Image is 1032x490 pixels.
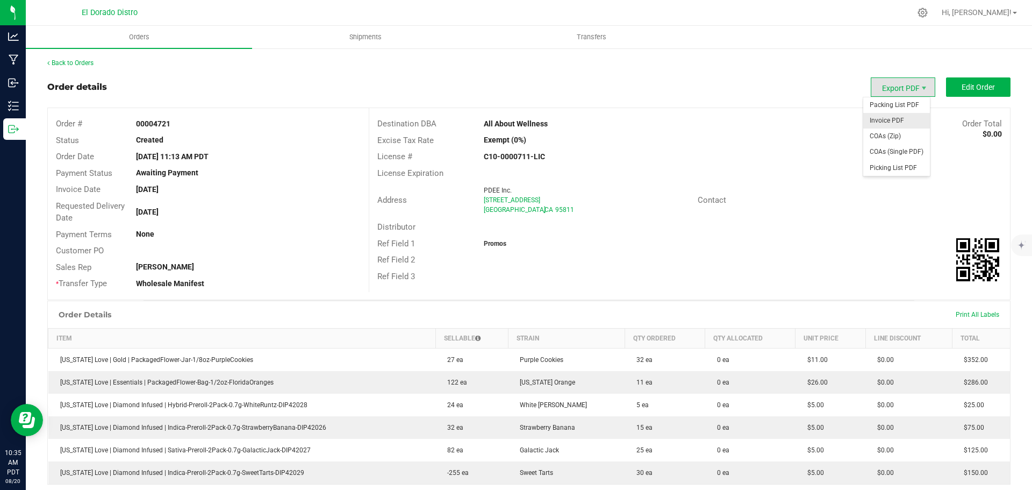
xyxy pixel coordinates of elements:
[55,356,253,364] span: [US_STATE] Love | Gold | PackagedFlower-Jar-1/8oz-PurpleCookies
[56,246,104,255] span: Customer PO
[514,356,563,364] span: Purple Cookies
[946,77,1010,97] button: Edit Order
[56,152,94,161] span: Order Date
[56,168,112,178] span: Payment Status
[335,32,396,42] span: Shipments
[802,424,824,431] span: $5.00
[514,379,575,386] span: [US_STATE] Orange
[484,136,526,144] strong: Exempt (0%)
[55,469,304,477] span: [US_STATE] Love | Diamond Infused | Indica-Preroll-2Pack-0.7g-SweetTarts-DIP42029
[484,119,548,128] strong: All About Wellness
[562,32,621,42] span: Transfers
[377,136,434,145] span: Excise Tax Rate
[377,119,436,129] span: Destination DBA
[631,401,649,409] span: 5 ea
[56,279,107,288] span: Transfer Type
[863,160,930,176] li: Picking List PDF
[802,401,824,409] span: $5.00
[543,206,544,214] span: ,
[442,379,467,386] span: 122 ea
[56,230,112,239] span: Payment Terms
[136,152,209,161] strong: [DATE] 11:13 AM PDT
[484,187,512,194] span: PDEE Inc.
[956,238,999,281] qrcode: 00004721
[136,119,170,128] strong: 00004721
[56,119,82,129] span: Order #
[377,152,412,161] span: License #
[958,446,988,454] span: $125.00
[136,185,159,194] strong: [DATE]
[136,168,198,177] strong: Awaiting Payment
[865,328,952,348] th: Line Discount
[863,129,930,144] li: COAs (Zip)
[56,201,125,223] span: Requested Delivery Date
[252,26,478,48] a: Shipments
[802,356,828,364] span: $11.00
[56,262,91,272] span: Sales Rep
[712,424,729,431] span: 0 ea
[872,446,894,454] span: $0.00
[484,206,546,214] span: [GEOGRAPHIC_DATA]
[956,311,999,318] span: Print All Labels
[136,279,204,288] strong: Wholesale Manifest
[871,77,935,97] li: Export PDF
[5,448,21,477] p: 10:35 AM PDT
[442,469,469,477] span: -255 ea
[11,404,43,436] iframe: Resource center
[136,230,154,238] strong: None
[802,469,824,477] span: $5.00
[377,195,407,205] span: Address
[872,401,894,409] span: $0.00
[712,379,729,386] span: 0 ea
[514,424,575,431] span: Strawberry Banana
[872,469,894,477] span: $0.00
[802,446,824,454] span: $5.00
[47,81,107,94] div: Order details
[59,310,111,319] h1: Order Details
[631,469,653,477] span: 30 ea
[484,240,506,247] strong: Promos
[795,328,866,348] th: Unit Price
[56,136,79,145] span: Status
[8,54,19,65] inline-svg: Manufacturing
[802,379,828,386] span: $26.00
[625,328,705,348] th: Qty Ordered
[712,356,729,364] span: 0 ea
[484,196,540,204] span: [STREET_ADDRESS]
[863,97,930,113] li: Packing List PDF
[56,184,101,194] span: Invoice Date
[872,356,894,364] span: $0.00
[435,328,508,348] th: Sellable
[377,239,415,248] span: Ref Field 1
[55,401,307,409] span: [US_STATE] Love | Diamond Infused | Hybrid-Preroll-2Pack-0.7g-WhiteRuntz-DIP42028
[136,136,163,144] strong: Created
[514,401,587,409] span: White [PERSON_NAME]
[962,119,1002,129] span: Order Total
[952,328,1010,348] th: Total
[631,424,653,431] span: 15 ea
[136,208,159,216] strong: [DATE]
[956,238,999,281] img: Scan me!
[872,424,894,431] span: $0.00
[962,83,995,91] span: Edit Order
[8,31,19,42] inline-svg: Analytics
[484,152,545,161] strong: C10-0000711-LIC
[8,101,19,111] inline-svg: Inventory
[712,401,729,409] span: 0 ea
[377,255,415,265] span: Ref Field 2
[958,356,988,364] span: $352.00
[863,144,930,160] span: COAs (Single PDF)
[442,446,463,454] span: 82 ea
[712,469,729,477] span: 0 ea
[631,356,653,364] span: 32 ea
[983,130,1002,138] strong: $0.00
[863,113,930,129] li: Invoice PDF
[5,477,21,485] p: 08/20
[712,446,729,454] span: 0 ea
[631,379,653,386] span: 11 ea
[377,272,415,281] span: Ref Field 3
[136,262,194,271] strong: [PERSON_NAME]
